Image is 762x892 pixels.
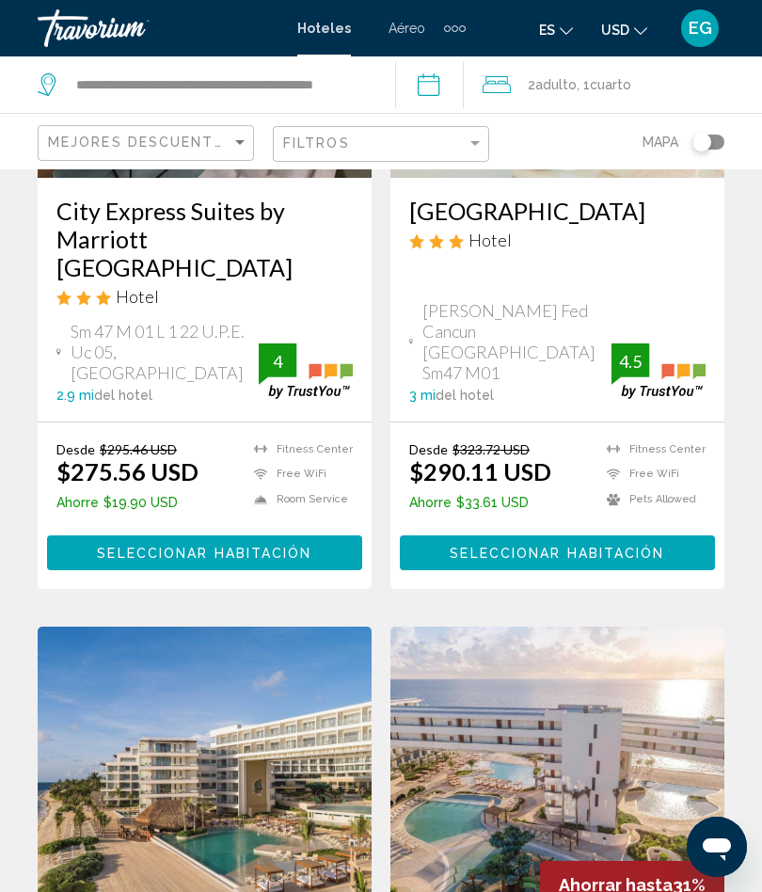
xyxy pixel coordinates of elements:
del: $323.72 USD [452,441,530,457]
span: Hotel [116,286,159,307]
button: Extra navigation items [444,13,466,43]
div: 3 star Hotel [56,286,353,307]
span: Ahorre [409,495,452,510]
button: Change currency [601,16,647,43]
button: User Menu [675,8,724,48]
a: [GEOGRAPHIC_DATA] [409,197,706,225]
span: USD [601,23,629,38]
button: Change language [539,16,573,43]
button: Seleccionar habitación [400,535,715,570]
span: EG [689,19,712,38]
del: $295.46 USD [100,441,177,457]
ins: $290.11 USD [409,457,551,486]
img: trustyou-badge.svg [611,343,706,399]
span: Adulto [535,77,577,92]
li: Fitness Center [597,441,706,457]
a: Seleccionar habitación [47,540,362,561]
span: 2.9 mi [56,388,94,403]
li: Fitness Center [245,441,353,457]
span: Filtros [283,135,350,151]
a: Hoteles [297,21,351,36]
button: Travelers: 2 adults, 0 children [464,56,762,113]
li: Free WiFi [597,467,706,483]
span: del hotel [436,388,494,403]
button: Check-in date: Aug 22, 2025 Check-out date: Aug 25, 2025 [395,56,465,113]
li: Pets Allowed [597,491,706,507]
a: Seleccionar habitación [400,540,715,561]
span: del hotel [94,388,152,403]
span: Sm 47 M 01 L 1 22 U.P.E. Uc 05, [GEOGRAPHIC_DATA] [71,321,259,383]
p: $33.61 USD [409,495,551,510]
li: Free WiFi [245,467,353,483]
span: 3 mi [409,388,436,403]
div: 4.5 [611,350,649,373]
span: , 1 [577,72,631,98]
span: Hotel [468,230,512,250]
span: Mejores descuentos [48,135,237,150]
div: 3 star Hotel [409,230,706,250]
span: es [539,23,555,38]
span: Seleccionar habitación [450,546,664,561]
span: 2 [528,72,577,98]
button: Filter [273,125,489,164]
button: Toggle map [678,134,724,151]
img: trustyou-badge.svg [259,343,353,399]
button: Seleccionar habitación [47,535,362,570]
span: [PERSON_NAME] Fed Cancun [GEOGRAPHIC_DATA] Sm47 M01 [422,300,611,383]
ins: $275.56 USD [56,457,198,486]
span: Seleccionar habitación [97,546,311,561]
mat-select: Sort by [48,135,248,151]
span: Cuarto [590,77,631,92]
span: Ahorre [56,495,99,510]
p: $19.90 USD [56,495,198,510]
a: Aéreo [389,21,425,36]
iframe: Botón para iniciar la ventana de mensajería [687,817,747,877]
span: Mapa [643,129,678,155]
li: Room Service [245,491,353,507]
div: 4 [259,350,296,373]
span: Desde [56,441,95,457]
span: Desde [409,441,448,457]
a: Travorium [38,9,278,47]
a: City Express Suites by Marriott [GEOGRAPHIC_DATA] [56,197,353,281]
